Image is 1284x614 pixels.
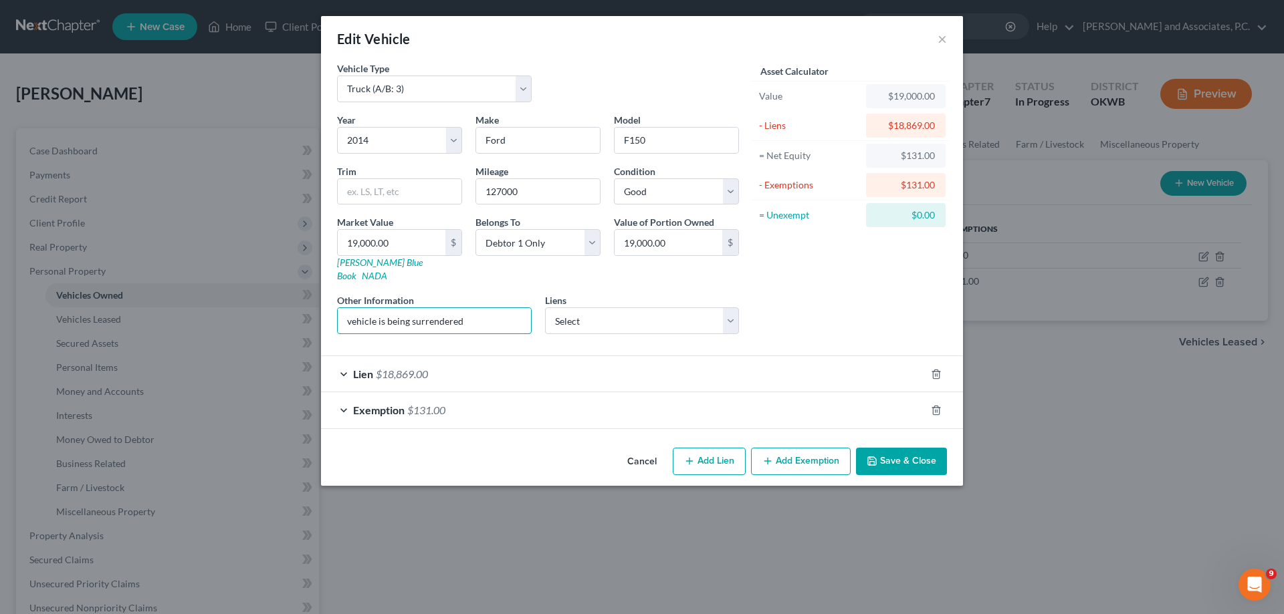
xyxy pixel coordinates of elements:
[759,119,860,132] div: - Liens
[337,29,411,48] div: Edit Vehicle
[615,128,738,153] input: ex. Altima
[445,230,461,255] div: $
[877,90,935,103] div: $19,000.00
[337,164,356,178] label: Trim
[476,128,600,153] input: ex. Nissan
[362,270,387,281] a: NADA
[475,216,520,228] span: Belongs To
[337,257,423,281] a: [PERSON_NAME] Blue Book
[614,164,655,178] label: Condition
[877,208,935,222] div: $0.00
[475,114,499,126] span: Make
[673,448,746,476] button: Add Lien
[856,448,947,476] button: Save & Close
[337,113,356,127] label: Year
[614,113,641,127] label: Model
[545,293,566,307] label: Liens
[759,149,860,162] div: = Net Equity
[337,61,389,75] label: Vehicle Type
[751,448,851,476] button: Add Exemption
[614,215,714,229] label: Value of Portion Owned
[1239,569,1271,601] iframe: Intercom live chat
[759,90,860,103] div: Value
[338,308,531,333] input: (optional)
[476,179,600,204] input: --
[722,230,738,255] div: $
[353,367,373,380] span: Lien
[353,404,405,416] span: Exemption
[376,367,428,380] span: $18,869.00
[760,64,829,78] label: Asset Calculator
[338,179,461,204] input: ex. LS, LT, etc
[938,31,947,47] button: ×
[1266,569,1277,579] span: 9
[615,230,722,255] input: 0.00
[759,178,860,192] div: - Exemptions
[337,293,414,307] label: Other Information
[475,164,508,178] label: Mileage
[407,404,445,416] span: $131.00
[877,119,935,132] div: $18,869.00
[617,449,667,476] button: Cancel
[337,215,393,229] label: Market Value
[877,178,935,192] div: $131.00
[877,149,935,162] div: $131.00
[338,230,445,255] input: 0.00
[759,208,860,222] div: = Unexempt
